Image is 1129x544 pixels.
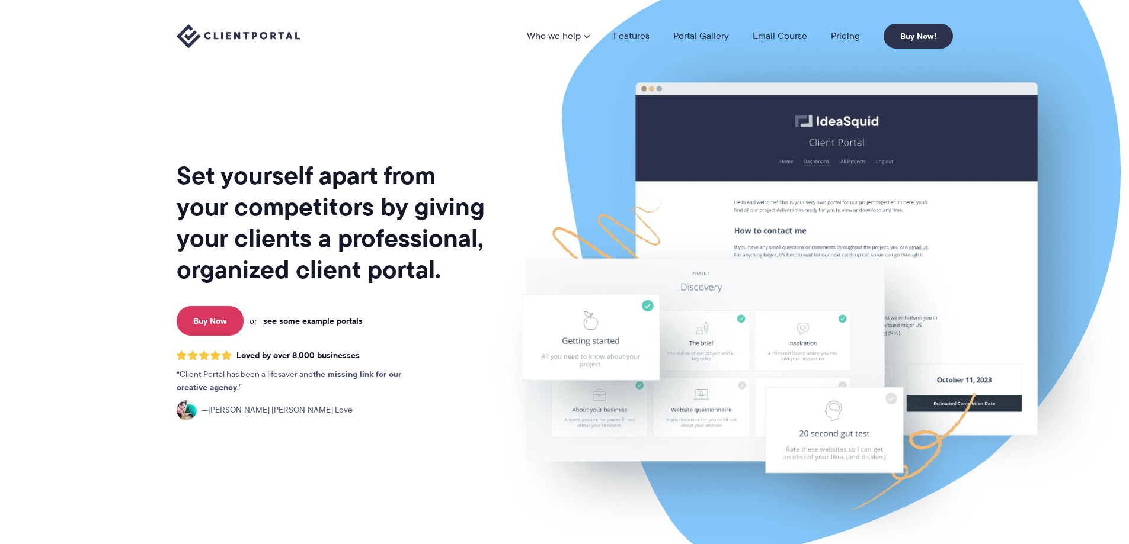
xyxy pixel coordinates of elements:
strong: the missing link for our creative agency [177,368,401,394]
a: see some example portals [263,316,363,326]
h1: Set yourself apart from your competitors by giving your clients a professional, organized client ... [177,160,487,285]
a: Portal Gallery [673,31,729,41]
a: Features [613,31,650,41]
a: Pricing [831,31,860,41]
p: Client Portal has been a lifesaver and . [177,368,426,394]
span: or [250,316,257,326]
a: Buy Now! [884,24,953,49]
a: Email Course [753,31,807,41]
span: [PERSON_NAME] [PERSON_NAME] Love [202,404,353,417]
span: Loved by over 8,000 businesses [236,350,360,360]
a: Buy Now [177,306,244,336]
a: Who we help [527,31,590,41]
